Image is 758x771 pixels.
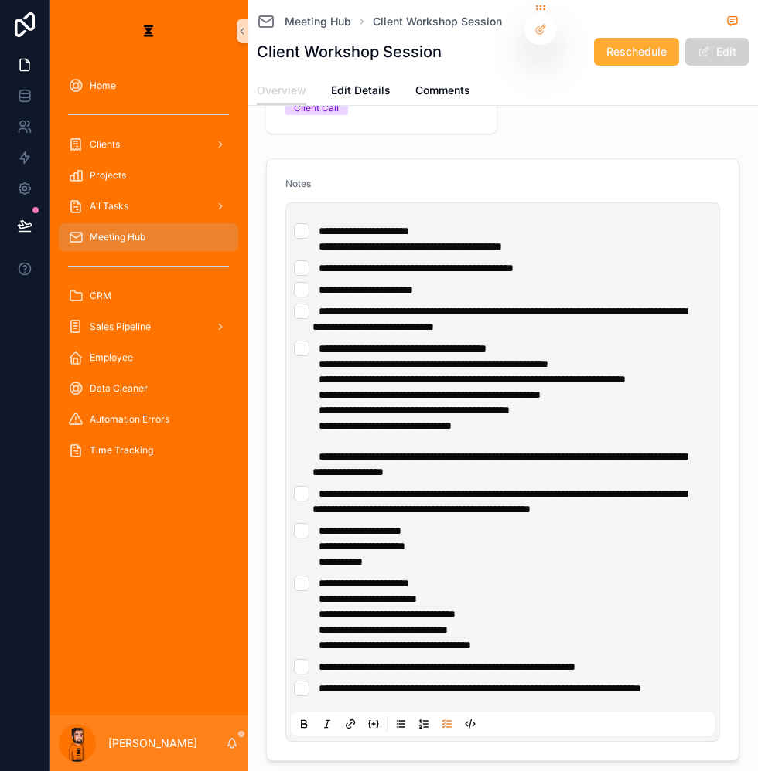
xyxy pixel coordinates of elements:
span: CRM [90,290,111,302]
span: Data Cleaner [90,382,148,395]
button: Reschedule [594,38,679,66]
span: Meeting Hub [90,231,145,243]
div: Client Call [294,101,339,115]
button: Edit [685,38,749,66]
span: Meeting Hub [285,14,351,29]
a: Data Cleaner [59,375,238,402]
a: Projects [59,161,238,189]
a: Home [59,72,238,100]
span: Automation Errors [90,413,169,426]
span: Comments [415,83,470,98]
a: Clients [59,131,238,158]
span: All Tasks [90,200,128,212]
a: All Tasks [59,192,238,220]
span: Edit Details [331,83,391,98]
div: scrollable content [50,62,248,482]
span: Projects [90,169,126,182]
span: Home [90,80,116,92]
a: Employee [59,344,238,372]
a: Overview [257,76,306,106]
a: Meeting Hub [257,12,351,31]
span: Notes [285,178,311,189]
h1: Client Workshop Session [257,41,442,63]
span: Employee [90,352,133,364]
a: Edit Details [331,76,391,107]
p: [PERSON_NAME] [108,735,197,751]
span: Clients [90,138,120,151]
span: Sales Pipeline [90,321,151,333]
a: Sales Pipeline [59,313,238,341]
a: Client Workshop Session [373,14,502,29]
span: Reschedule [606,44,667,59]
img: App logo [136,19,161,43]
a: Automation Errors [59,406,238,433]
span: Overview [257,83,306,98]
a: CRM [59,282,238,310]
a: Meeting Hub [59,223,238,251]
a: Comments [415,76,470,107]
